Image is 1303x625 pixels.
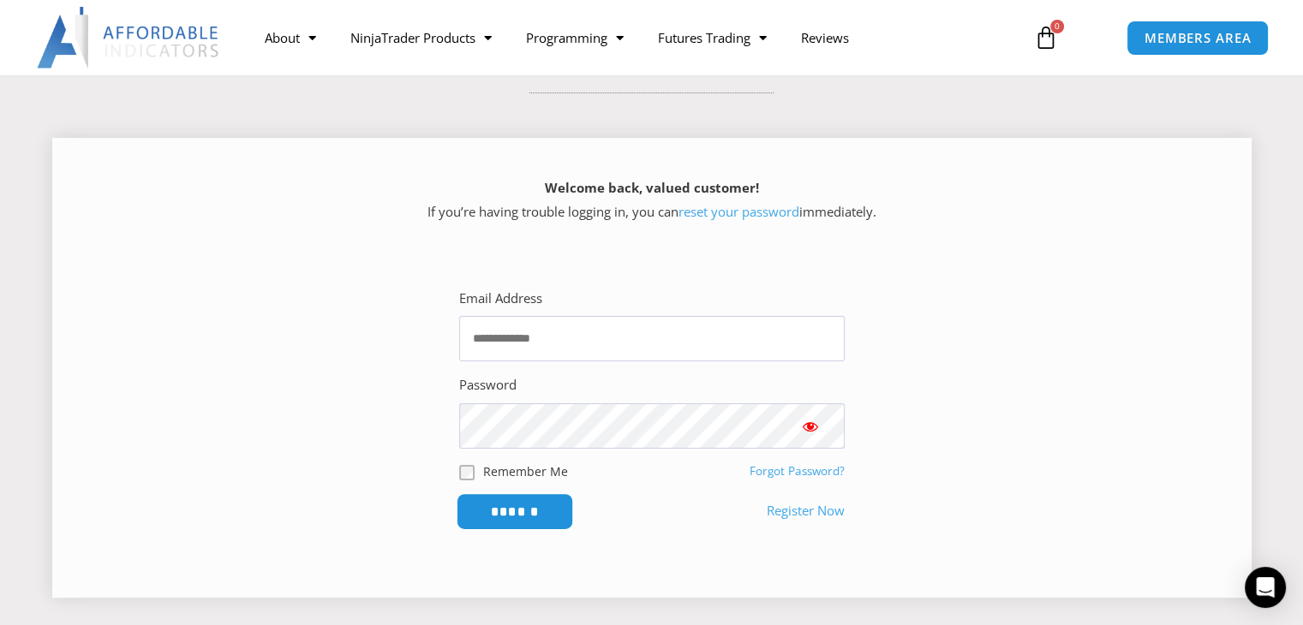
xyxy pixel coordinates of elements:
span: MEMBERS AREA [1145,32,1252,45]
p: If you’re having trouble logging in, you can immediately. [82,176,1222,224]
nav: Menu [248,18,1017,57]
span: 0 [1050,20,1064,33]
a: About [248,18,333,57]
label: Email Address [459,287,542,311]
a: NinjaTrader Products [333,18,509,57]
a: 0 [1008,13,1084,62]
a: Register Now [767,499,845,523]
a: reset your password [678,203,799,220]
a: Futures Trading [641,18,784,57]
label: Remember Me [483,462,568,480]
a: Programming [509,18,641,57]
div: Open Intercom Messenger [1245,567,1286,608]
label: Password [459,373,517,397]
a: Forgot Password? [750,463,845,479]
a: MEMBERS AREA [1127,21,1270,56]
a: Reviews [784,18,866,57]
strong: Welcome back, valued customer! [545,179,759,196]
button: Show password [776,403,845,449]
img: LogoAI | Affordable Indicators – NinjaTrader [37,7,221,68]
